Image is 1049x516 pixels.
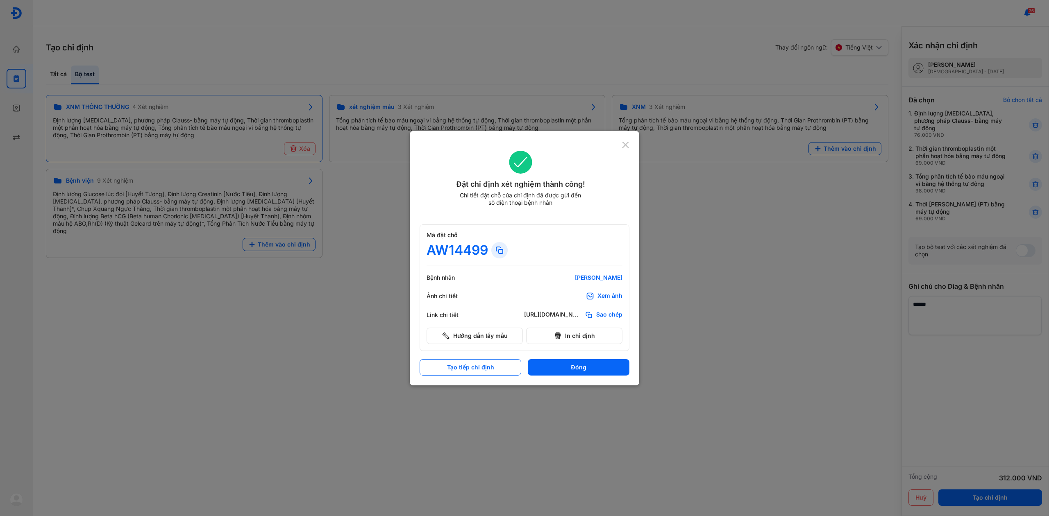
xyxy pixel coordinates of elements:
button: Hướng dẫn lấy mẫu [427,328,523,344]
div: Chi tiết đặt chỗ của chỉ định đã được gửi đến số điện thoại bệnh nhân [456,192,585,206]
div: AW14499 [427,242,488,258]
div: [PERSON_NAME] [524,274,622,281]
button: Đóng [528,359,629,376]
div: Link chi tiết [427,311,476,319]
div: Mã đặt chỗ [427,231,622,239]
div: Ảnh chi tiết [427,292,476,300]
div: Bệnh nhân [427,274,476,281]
button: In chỉ định [526,328,622,344]
div: Đặt chỉ định xét nghiệm thành công! [420,179,622,190]
span: Sao chép [596,311,622,319]
div: Xem ảnh [597,292,622,300]
button: Tạo tiếp chỉ định [420,359,521,376]
div: [URL][DOMAIN_NAME] [524,311,581,319]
